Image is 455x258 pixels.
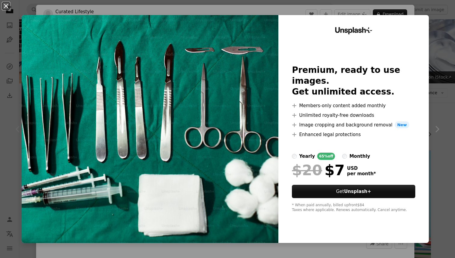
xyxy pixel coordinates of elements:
[292,162,345,178] div: $7
[292,203,415,213] div: * When paid annually, billed upfront $84 Taxes where applicable. Renews automatically. Cancel any...
[344,189,371,194] strong: Unsplash+
[292,112,415,119] li: Unlimited royalty-free downloads
[292,65,415,97] h2: Premium, ready to use images. Get unlimited access.
[292,185,415,198] button: GetUnsplash+
[349,153,370,160] div: monthly
[317,153,335,160] div: 65% off
[299,153,315,160] div: yearly
[292,131,415,138] li: Enhanced legal protections
[347,171,376,176] span: per month *
[292,162,322,178] span: $20
[395,121,409,129] span: New
[292,121,415,129] li: Image cropping and background removal
[292,154,297,159] input: yearly65%off
[342,154,347,159] input: monthly
[347,166,376,171] span: USD
[292,102,415,109] li: Members-only content added monthly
